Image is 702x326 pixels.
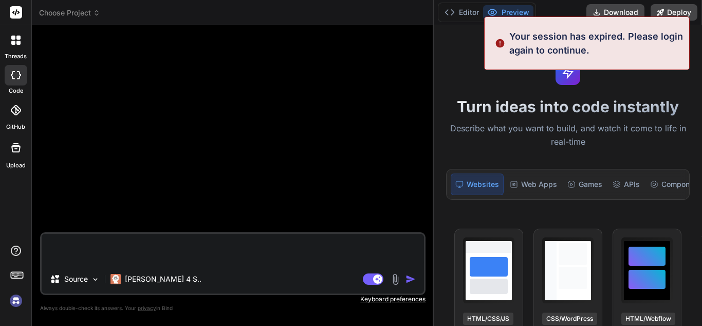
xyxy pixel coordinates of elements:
[64,274,88,284] p: Source
[39,8,100,18] span: Choose Project
[451,174,504,195] div: Websites
[495,29,505,57] img: alert
[621,313,675,325] div: HTML/Webflow
[7,292,25,310] img: signin
[110,274,121,284] img: Claude 4 Sonnet
[483,5,533,20] button: Preview
[405,274,416,284] img: icon
[509,29,683,57] p: Your session has expired. Please login again to continue.
[440,97,696,116] h1: Turn ideas into code instantly
[40,295,426,303] p: Keyboard preferences
[40,303,426,313] p: Always double-check its answers. Your in Bind
[651,4,697,21] button: Deploy
[586,4,644,21] button: Download
[5,52,27,61] label: threads
[542,313,597,325] div: CSS/WordPress
[91,275,100,284] img: Pick Models
[506,174,561,195] div: Web Apps
[6,161,26,170] label: Upload
[9,87,23,95] label: code
[563,174,606,195] div: Games
[390,273,401,285] img: attachment
[608,174,644,195] div: APIs
[440,122,696,148] p: Describe what you want to build, and watch it come to life in real-time
[6,123,25,131] label: GitHub
[440,5,483,20] button: Editor
[463,313,513,325] div: HTML/CSS/JS
[138,305,156,311] span: privacy
[125,274,201,284] p: [PERSON_NAME] 4 S..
